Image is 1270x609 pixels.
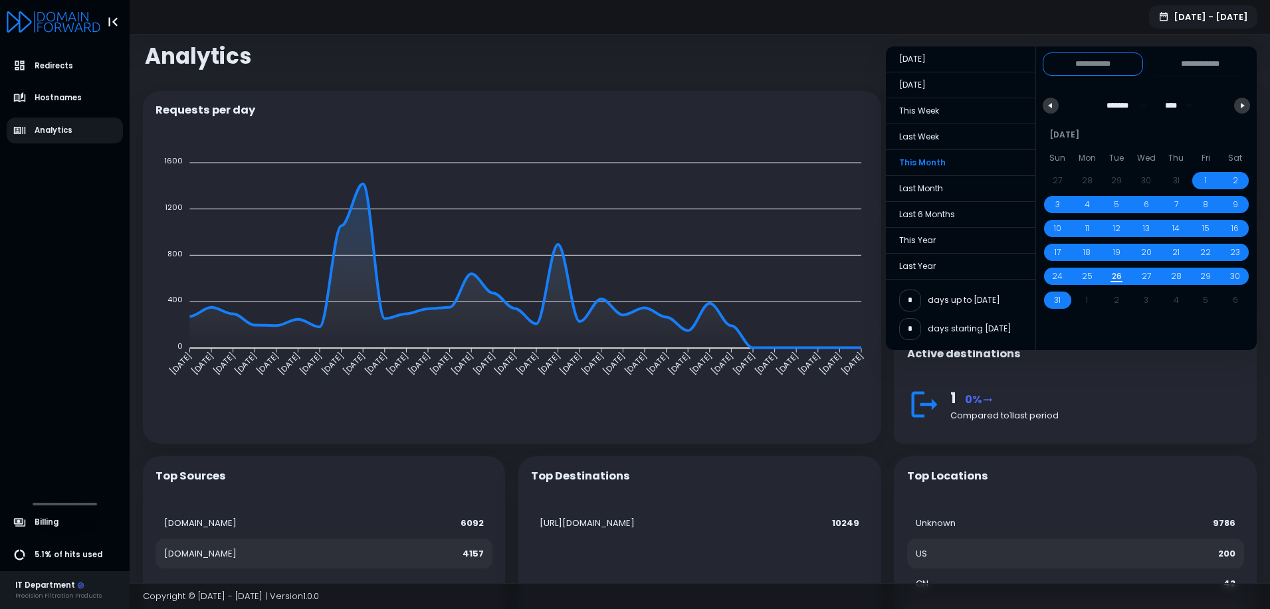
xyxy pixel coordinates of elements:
[7,12,100,30] a: Logo
[1082,264,1093,288] span: 25
[1205,169,1207,193] span: 1
[1161,264,1191,288] button: 28
[276,349,302,376] tspan: [DATE]
[1055,193,1060,217] span: 3
[15,580,102,592] div: IT Department
[965,392,993,407] span: 0%
[143,590,319,602] span: Copyright © [DATE] - [DATE] | Version 1.0.0
[531,508,772,539] td: [URL][DOMAIN_NAME]
[145,43,251,69] span: Analytics
[7,118,124,143] a: Analytics
[1220,240,1250,264] button: 23
[832,517,859,529] strong: 10249
[1149,5,1257,29] button: [DATE] - [DATE]
[886,72,1035,98] span: [DATE]
[1083,240,1091,264] span: 18
[1161,217,1191,240] button: 14
[384,349,411,376] tspan: [DATE]
[7,542,124,568] a: 5.1% of hits used
[1132,147,1162,169] span: Wed
[1113,217,1120,240] span: 12
[233,349,259,376] tspan: [DATE]
[167,349,194,376] tspan: [DATE]
[1223,577,1235,590] strong: 42
[1073,193,1103,217] button: 4
[886,98,1035,124] span: This Week
[536,349,562,376] tspan: [DATE]
[319,349,346,376] tspan: [DATE]
[1191,240,1221,264] button: 22
[1191,264,1221,288] button: 29
[1114,193,1119,217] span: 5
[886,150,1035,176] button: This Month
[1213,517,1235,529] strong: 9786
[1052,264,1063,288] span: 24
[177,341,183,351] tspan: 0
[1102,264,1132,288] button: 26
[7,85,124,111] a: Hostnames
[1202,217,1210,240] span: 15
[406,349,433,376] tspan: [DATE]
[886,254,1035,280] button: Last Year
[886,176,1035,201] span: Last Month
[886,176,1035,202] button: Last Month
[167,294,183,305] tspan: 400
[774,349,801,376] tspan: [DATE]
[886,254,1035,279] span: Last Year
[1043,217,1073,240] button: 10
[255,349,281,376] tspan: [DATE]
[886,150,1035,175] span: This Month
[298,349,324,376] tspan: [DATE]
[839,349,866,376] tspan: [DATE]
[156,470,226,483] h5: Top Sources
[1073,264,1103,288] button: 25
[1220,169,1250,193] button: 2
[1113,240,1120,264] span: 19
[1073,217,1103,240] button: 11
[1043,147,1073,169] span: Sun
[7,53,124,79] a: Redirects
[165,202,183,213] tspan: 1200
[1043,288,1073,312] button: 31
[189,349,216,376] tspan: [DATE]
[623,349,649,376] tspan: [DATE]
[928,294,1000,306] span: days up to [DATE]
[1132,240,1162,264] button: 20
[1073,147,1103,169] span: Mon
[35,92,82,104] span: Hostnames
[950,387,1244,409] div: 1
[907,347,1021,361] h4: Active destinations
[688,349,714,376] tspan: [DATE]
[156,539,387,569] td: [DOMAIN_NAME]
[817,349,844,376] tspan: [DATE]
[463,547,484,560] strong: 4157
[1085,217,1089,240] span: 11
[1102,193,1132,217] button: 5
[1055,240,1061,264] span: 17
[1191,169,1221,193] button: 1
[1220,264,1250,288] button: 30
[35,125,72,136] span: Analytics
[1143,217,1150,240] span: 13
[531,470,630,483] h5: Top Destinations
[1231,217,1239,240] span: 16
[1102,240,1132,264] button: 19
[35,60,73,72] span: Redirects
[1141,240,1152,264] span: 20
[1233,169,1238,193] span: 2
[1233,193,1238,217] span: 9
[950,409,1244,422] div: Compared to 1 last period
[1200,240,1211,264] span: 22
[1203,193,1208,217] span: 8
[7,509,124,535] a: Billing
[1142,264,1151,288] span: 27
[1043,240,1073,264] button: 17
[449,349,476,376] tspan: [DATE]
[731,349,758,376] tspan: [DATE]
[1102,217,1132,240] button: 12
[1191,217,1221,240] button: 15
[1230,264,1240,288] span: 30
[886,46,1035,72] button: [DATE]
[164,155,183,166] tspan: 1600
